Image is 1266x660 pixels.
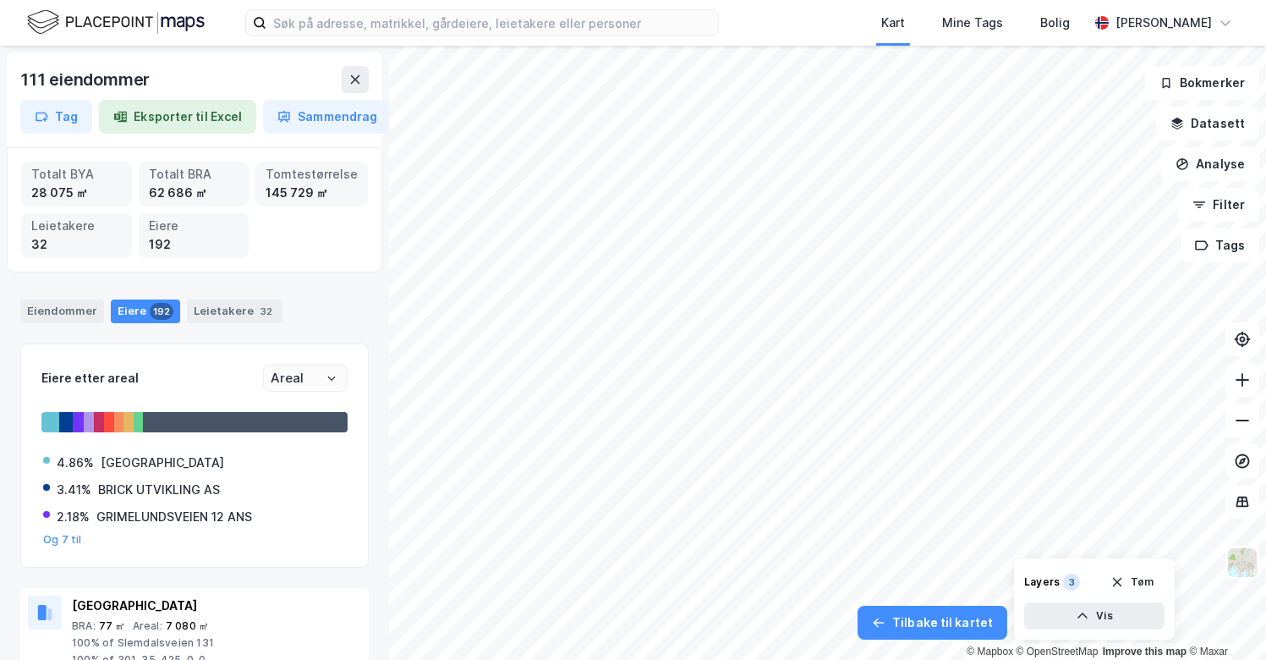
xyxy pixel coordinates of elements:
[96,507,252,527] div: GRIMELUNDSVEIEN 12 ANS
[133,619,162,633] div: Areal :
[31,235,122,254] div: 32
[967,646,1013,657] a: Mapbox
[149,184,239,202] div: 62 686 ㎡
[942,13,1003,33] div: Mine Tags
[20,66,153,93] div: 111 eiendommer
[1115,13,1212,33] div: [PERSON_NAME]
[98,480,220,500] div: BRICK UTVIKLING AS
[266,184,358,202] div: 145 729 ㎡
[31,217,122,235] div: Leietakere
[31,184,122,202] div: 28 075 ㎡
[31,165,122,184] div: Totalt BYA
[325,371,338,385] button: Open
[1103,646,1187,657] a: Improve this map
[266,10,718,36] input: Søk på adresse, matrikkel, gårdeiere, leietakere eller personer
[858,606,1007,640] button: Tilbake til kartet
[1226,547,1258,579] img: Z
[43,533,82,547] button: Og 7 til
[1181,228,1259,262] button: Tags
[1181,579,1266,660] iframe: Chat Widget
[72,596,361,616] div: [GEOGRAPHIC_DATA]
[20,300,104,323] div: Eiendommer
[99,100,256,134] button: Eksporter til Excel
[1017,646,1099,657] a: OpenStreetMap
[166,619,209,633] div: 7 080 ㎡
[881,13,905,33] div: Kart
[1024,575,1060,589] div: Layers
[1161,147,1259,181] button: Analyse
[1024,602,1165,630] button: Vis
[57,480,91,500] div: 3.41%
[150,303,173,320] div: 192
[72,636,361,650] div: 100% of Slemdalsveien 131
[1145,66,1259,100] button: Bokmerker
[264,366,347,391] input: ClearOpen
[149,165,239,184] div: Totalt BRA
[20,100,92,134] button: Tag
[1178,188,1259,222] button: Filter
[187,300,282,323] div: Leietakere
[1099,569,1165,596] button: Tøm
[1040,13,1070,33] div: Bolig
[111,300,180,323] div: Eiere
[101,453,224,473] div: [GEOGRAPHIC_DATA]
[41,368,263,388] div: Eiere etter areal
[99,619,126,633] div: 77 ㎡
[149,235,239,254] div: 192
[266,165,358,184] div: Tomtestørrelse
[263,100,392,134] button: Sammendrag
[257,303,276,320] div: 32
[57,507,90,527] div: 2.18%
[27,8,205,37] img: logo.f888ab2527a4732fd821a326f86c7f29.svg
[1063,574,1080,591] div: 3
[149,217,239,235] div: Eiere
[72,619,96,633] div: BRA :
[57,453,94,473] div: 4.86%
[1156,107,1259,140] button: Datasett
